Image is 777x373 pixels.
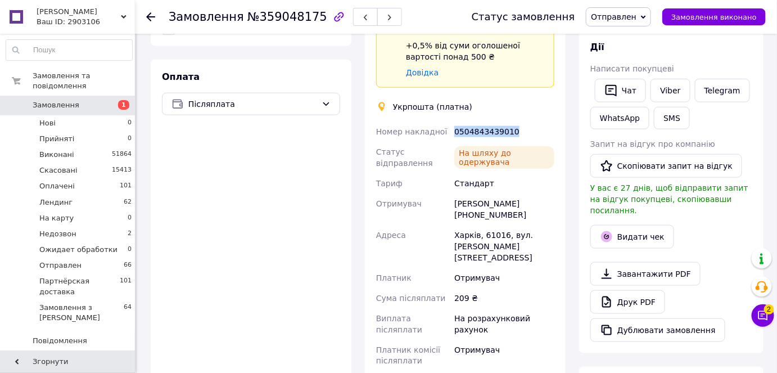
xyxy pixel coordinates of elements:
[39,303,124,323] span: Замовлення з [PERSON_NAME]
[590,262,701,286] a: Завантажити PDF
[376,231,406,240] span: Адреса
[376,199,422,208] span: Отримувач
[128,118,132,128] span: 0
[452,288,557,308] div: 209 ₴
[452,268,557,288] div: Отримувач
[590,318,725,342] button: Дублювати замовлення
[452,308,557,340] div: На розрахунковий рахунок
[39,165,78,176] span: Скасовані
[376,294,446,303] span: Сума післяплати
[247,10,327,24] span: №359048175
[452,122,557,142] div: 0504843439010
[39,181,75,191] span: Оплачені
[764,304,774,314] span: 2
[590,140,715,149] span: Запит на відгук про компанію
[590,107,649,129] a: WhatsApp
[390,101,475,113] div: Укрпошта (платна)
[128,245,132,255] span: 0
[162,71,200,82] span: Оплата
[118,100,129,110] span: 1
[146,11,155,23] div: Повернутися назад
[6,40,132,60] input: Пошук
[590,154,742,178] button: Скопіювати запит на відгук
[376,345,440,366] span: Платник комісії післяплати
[376,179,403,188] span: Тариф
[452,225,557,268] div: Харків, 61016, вул. [PERSON_NAME][STREET_ADDRESS]
[120,181,132,191] span: 101
[128,134,132,144] span: 0
[39,229,76,239] span: Недозвон
[752,304,774,327] button: Чат з покупцем2
[33,71,135,91] span: Замовлення та повідомлення
[662,8,766,25] button: Замовлення виконано
[112,165,132,176] span: 15413
[39,276,120,296] span: Партнёрская доставка
[452,340,557,371] div: Отримувач
[112,150,132,160] span: 51864
[169,10,244,24] span: Замовлення
[591,12,636,21] span: Отправлен
[650,79,690,102] a: Viber
[39,150,74,160] span: Виконані
[128,229,132,239] span: 2
[37,17,135,27] div: Ваш ID: 2903106
[590,225,674,249] button: Видати чек
[452,173,557,194] div: Стандарт
[406,40,545,62] div: +0,5% від суми оголошеної вартості понад 500 ₴
[695,79,750,102] a: Telegram
[590,183,748,215] span: У вас є 27 днів, щоб відправити запит на відгук покупцеві, скопіювавши посилання.
[39,197,73,208] span: Лендинг
[406,68,439,77] a: Довідка
[671,13,757,21] span: Замовлення виконано
[124,303,132,323] span: 64
[376,314,422,334] span: Виплата післяплати
[654,107,690,129] button: SMS
[590,290,665,314] a: Друк PDF
[39,213,74,223] span: На карту
[590,64,674,73] span: Написати покупцеві
[452,194,557,225] div: [PERSON_NAME] [PHONE_NUMBER]
[124,260,132,271] span: 66
[472,11,575,23] div: Статус замовлення
[595,79,646,102] button: Чат
[376,273,412,282] span: Платник
[39,118,56,128] span: Нові
[376,147,433,168] span: Статус відправлення
[590,42,604,52] span: Дії
[39,260,82,271] span: Отправлен
[128,213,132,223] span: 0
[39,134,74,144] span: Прийняті
[37,7,121,17] span: БІО Трейдінг
[454,146,554,169] div: На шляху до одержувача
[33,336,87,346] span: Повідомлення
[39,245,118,255] span: Ожидает обработки
[124,197,132,208] span: 62
[33,100,79,110] span: Замовлення
[376,127,448,136] span: Номер накладної
[188,98,317,110] span: Післяплата
[120,276,132,296] span: 101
